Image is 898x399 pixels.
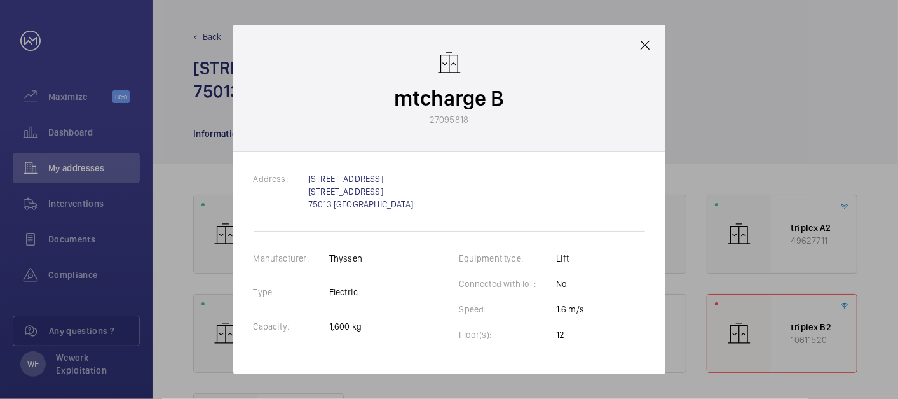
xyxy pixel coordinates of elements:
[459,304,507,314] label: Speed:
[254,321,310,332] label: Capacity:
[254,253,329,263] label: Manufacturer:
[459,279,556,289] label: Connected with IoT:
[308,174,413,209] a: [STREET_ADDRESS] [STREET_ADDRESS] 75013 [GEOGRAPHIC_DATA]
[459,253,544,263] label: Equipment type:
[556,252,584,265] p: Lift
[329,252,362,265] p: Thyssen
[254,287,293,297] label: Type
[459,330,512,340] label: Floor(s):
[556,328,584,341] p: 12
[556,277,584,290] p: No
[556,303,584,316] p: 1.6 m/s
[437,50,462,76] img: elevator.svg
[394,83,504,113] p: mtcharge B
[430,113,468,126] p: 27095818
[254,174,308,184] label: Address:
[329,286,362,298] p: Electric
[329,320,362,333] p: 1,600 kg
